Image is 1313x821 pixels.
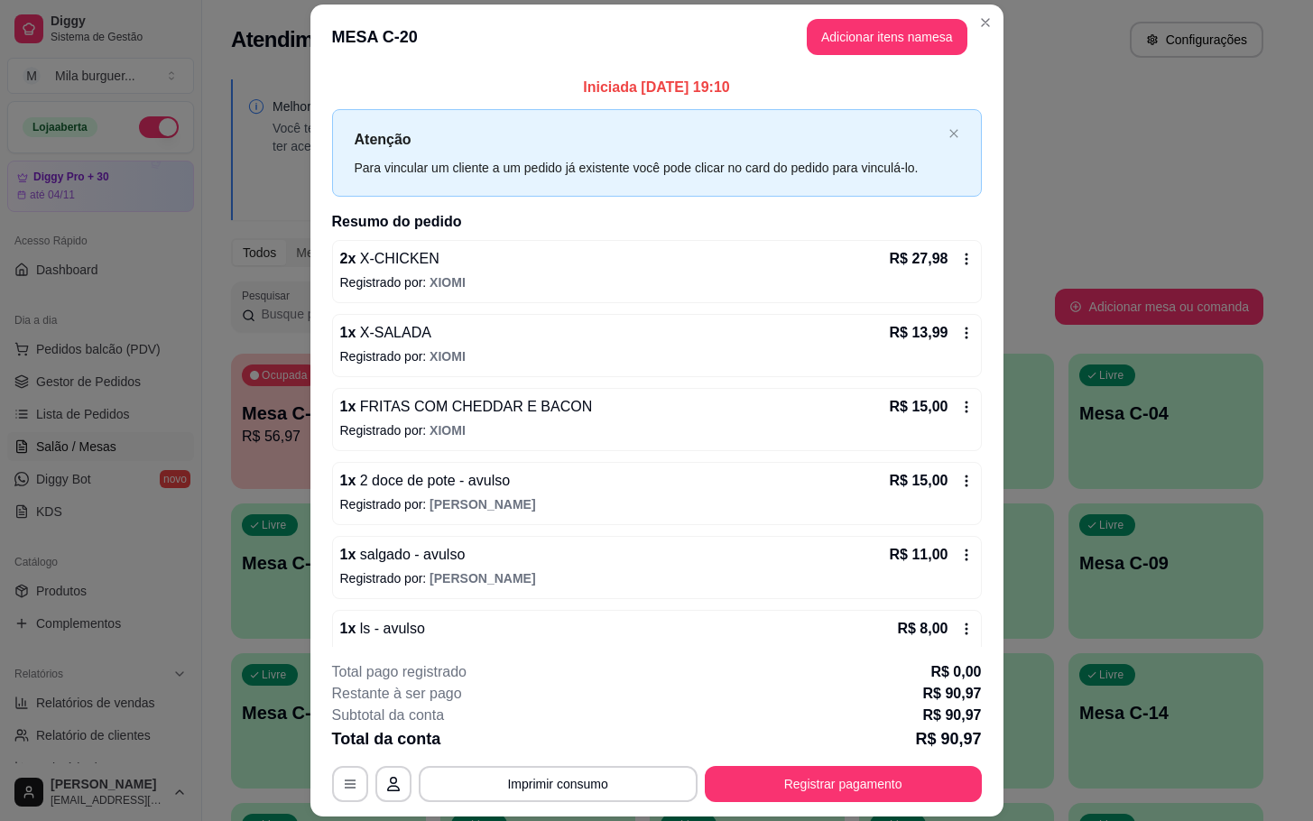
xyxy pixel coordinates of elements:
p: Registrado por: [340,421,974,439]
span: X-CHICKEN [356,251,439,266]
p: R$ 11,00 [890,544,948,566]
span: 2 doce de pote - avulso [356,473,510,488]
span: [PERSON_NAME] [430,645,535,660]
div: Para vincular um cliente a um pedido já existente você pode clicar no card do pedido para vinculá... [355,158,941,178]
p: R$ 15,00 [890,396,948,418]
p: Restante à ser pago [332,683,462,705]
p: R$ 13,99 [890,322,948,344]
p: R$ 27,98 [890,248,948,270]
span: XIOMI [430,275,466,290]
span: FRITAS COM CHEDDAR E BACON [356,399,592,414]
p: 1 x [340,396,593,418]
p: Total da conta [332,726,441,752]
p: 1 x [340,618,425,640]
p: Registrado por: [340,643,974,661]
span: XIOMI [430,423,466,438]
button: Close [971,8,1000,37]
p: Registrado por: [340,347,974,365]
p: Registrado por: [340,273,974,291]
button: Adicionar itens namesa [807,19,967,55]
span: salgado - avulso [356,547,465,562]
span: [PERSON_NAME] [430,497,535,512]
p: R$ 90,97 [923,683,982,705]
span: XIOMI [430,349,466,364]
p: Registrado por: [340,569,974,587]
p: Iniciada [DATE] 19:10 [332,77,982,98]
h2: Resumo do pedido [332,211,982,233]
p: R$ 90,97 [915,726,981,752]
span: close [948,128,959,139]
p: Total pago registrado [332,661,467,683]
p: 1 x [340,544,466,566]
p: Atenção [355,128,941,151]
button: close [948,128,959,140]
header: MESA C-20 [310,5,1003,69]
button: Registrar pagamento [705,766,982,802]
p: R$ 0,00 [930,661,981,683]
p: R$ 90,97 [923,705,982,726]
p: 1 x [340,470,511,492]
button: Imprimir consumo [419,766,698,802]
p: Registrado por: [340,495,974,513]
p: 1 x [340,322,431,344]
span: X-SALADA [356,325,431,340]
span: ls - avulso [356,621,424,636]
p: R$ 15,00 [890,470,948,492]
p: Subtotal da conta [332,705,445,726]
span: [PERSON_NAME] [430,571,535,586]
p: R$ 8,00 [897,618,948,640]
p: 2 x [340,248,439,270]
